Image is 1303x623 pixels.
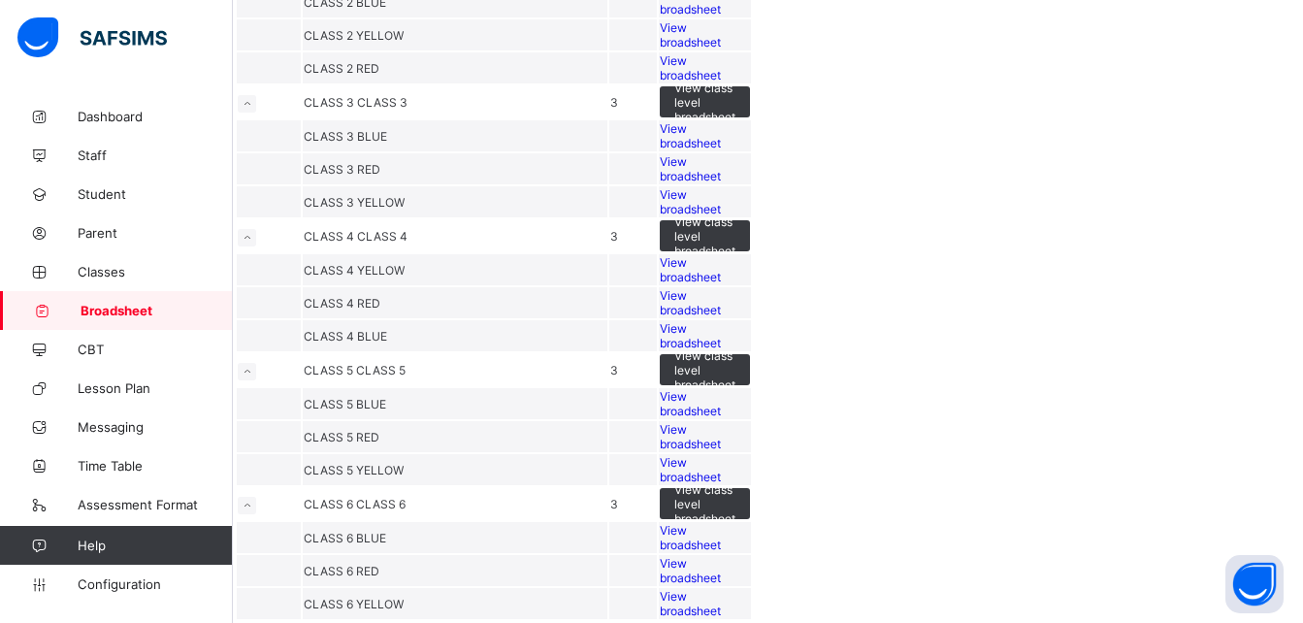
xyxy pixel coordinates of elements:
span: View broadsheet [660,422,721,451]
span: CLASS 4 YELLOW [304,263,405,278]
a: View broadsheet [660,422,750,451]
span: View broadsheet [660,53,721,82]
a: View broadsheet [660,53,750,82]
span: Lesson Plan [78,380,233,396]
a: View broadsheet [660,523,750,552]
span: CLASS 4 RED [304,296,380,311]
span: CLASS 6 [304,497,356,511]
span: View class level broadsheet [674,81,735,124]
span: CLASS 5 [356,363,406,377]
span: CBT [78,342,233,357]
span: CLASS 5 BLUE [304,397,386,411]
a: View broadsheet [660,589,750,618]
span: View broadsheet [660,523,721,552]
span: CLASS 6 [356,497,406,511]
span: View broadsheet [660,255,721,284]
span: View broadsheet [660,556,721,585]
span: 3 [610,363,618,377]
span: View broadsheet [660,389,721,418]
a: View class level broadsheet [660,220,750,235]
a: View broadsheet [660,121,750,150]
a: View broadsheet [660,321,750,350]
span: View broadsheet [660,154,721,183]
span: CLASS 2 RED [304,61,379,76]
a: View class level broadsheet [660,354,750,369]
a: View broadsheet [660,187,750,216]
a: View broadsheet [660,288,750,317]
button: Open asap [1225,555,1284,613]
span: CLASS 3 YELLOW [304,195,405,210]
span: 3 [610,95,618,110]
span: Configuration [78,576,232,592]
span: 3 [610,497,618,511]
span: CLASS 5 YELLOW [304,463,404,477]
span: CLASS 3 BLUE [304,129,387,144]
span: Time Table [78,458,233,474]
span: CLASS 5 RED [304,430,379,444]
span: CLASS 4 BLUE [304,329,387,344]
a: View broadsheet [660,455,750,484]
span: Assessment Format [78,497,233,512]
span: View broadsheet [660,321,721,350]
span: Messaging [78,419,233,435]
a: View class level broadsheet [660,86,750,101]
a: View class level broadsheet [660,488,750,503]
span: CLASS 4 [357,229,407,244]
a: View broadsheet [660,389,750,418]
span: View class level broadsheet [674,348,735,392]
span: CLASS 5 [304,363,356,377]
span: View broadsheet [660,187,721,216]
span: View broadsheet [660,455,721,484]
span: 3 [610,229,618,244]
span: Staff [78,148,233,163]
span: View class level broadsheet [674,482,735,526]
span: Classes [78,264,233,279]
img: safsims [17,17,167,58]
span: Student [78,186,233,202]
span: CLASS 3 [357,95,407,110]
a: View broadsheet [660,556,750,585]
span: CLASS 6 YELLOW [304,597,404,611]
a: View broadsheet [660,20,750,49]
span: View broadsheet [660,589,721,618]
span: Broadsheet [81,303,233,318]
a: View broadsheet [660,255,750,284]
span: CLASS 3 RED [304,162,380,177]
span: Parent [78,225,233,241]
span: CLASS 2 YELLOW [304,28,404,43]
span: View broadsheet [660,20,721,49]
span: CLASS 4 [304,229,357,244]
span: Dashboard [78,109,233,124]
span: View broadsheet [660,288,721,317]
span: CLASS 3 [304,95,357,110]
span: View class level broadsheet [674,214,735,258]
a: View broadsheet [660,154,750,183]
span: View broadsheet [660,121,721,150]
span: Help [78,538,232,553]
span: CLASS 6 RED [304,564,379,578]
span: CLASS 6 BLUE [304,531,386,545]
